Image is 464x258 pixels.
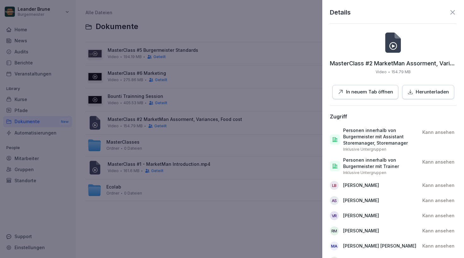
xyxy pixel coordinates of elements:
p: Personen innerhalb von Burgermeister mit Trainer [343,157,417,170]
p: Inklusive Untergruppen [343,170,386,175]
button: In neuem Tab öffnen [332,85,398,99]
p: Personen innerhalb von Burgermeister mit Assistant Storemanager, Storemanager [343,127,417,146]
p: [PERSON_NAME] [343,213,379,219]
p: MasterClass #2 MarketMan Assorment, Variances, Food cost [330,60,456,67]
p: [PERSON_NAME] [PERSON_NAME] [343,243,416,249]
p: In neuem Tab öffnen [346,88,393,96]
p: Kann ansehen [422,129,455,135]
p: Details [330,8,351,17]
p: Kann ansehen [422,159,455,165]
div: LB [330,181,339,190]
div: RM [330,226,339,235]
p: Herunterladen [416,88,449,96]
p: Video [376,69,387,75]
div: VR [330,211,339,220]
p: [PERSON_NAME] [343,197,379,204]
p: Inklusive Untergruppen [343,147,386,152]
div: MA [330,242,339,250]
p: [PERSON_NAME] [343,182,379,189]
p: Kann ansehen [422,213,455,219]
p: Kann ansehen [422,228,455,234]
button: Herunterladen [402,85,454,99]
p: Kann ansehen [422,243,455,249]
p: Kann ansehen [422,197,455,204]
p: Kann ansehen [422,182,455,189]
p: [PERSON_NAME] [343,228,379,234]
div: AS [330,196,339,205]
p: 154.79 MB [391,69,411,75]
div: Zugriff [330,113,347,120]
